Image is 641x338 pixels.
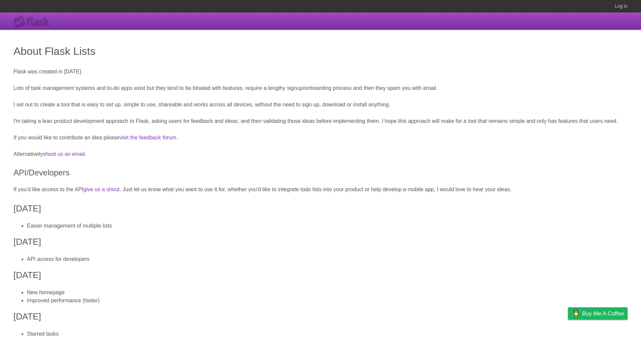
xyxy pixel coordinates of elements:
h3: [DATE] [13,269,628,282]
h3: [DATE] [13,310,628,323]
li: Improved performance (faster) [27,297,628,305]
p: If you would like to contribute an idea please . [13,134,628,142]
li: New homepage [27,289,628,297]
div: Flask [13,16,54,28]
li: API access for developers [27,255,628,263]
a: Buy me a coffee [568,307,628,320]
p: I'm taking a lean product development approach to Flask, asking users for feedback and ideas, and... [13,117,628,125]
a: shoot us an email [43,151,85,157]
a: visit the feedback forum [119,135,176,140]
h2: API/Developers [13,167,628,179]
h1: About Flask Lists [13,43,628,59]
p: Alternatively . [13,150,628,158]
li: Easier management of multiple lists [27,222,628,230]
h3: [DATE] [13,202,628,215]
p: Lots of task management systems and to-do apps exist but they tend to be bloated with features, r... [13,84,628,92]
p: I set out to create a tool that is easy to set up, simple to use, shareable and works across all ... [13,101,628,109]
h3: [DATE] [13,235,628,248]
a: give us a shout [83,187,120,192]
img: Buy me a coffee [571,308,580,319]
li: Starred tasks [27,330,628,338]
p: If you'd like access to the API . Just let us know what you want to use it for, whether you'd lik... [13,185,628,194]
span: Buy me a coffee [582,308,624,319]
p: Flask was created in [DATE]. [13,68,628,76]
